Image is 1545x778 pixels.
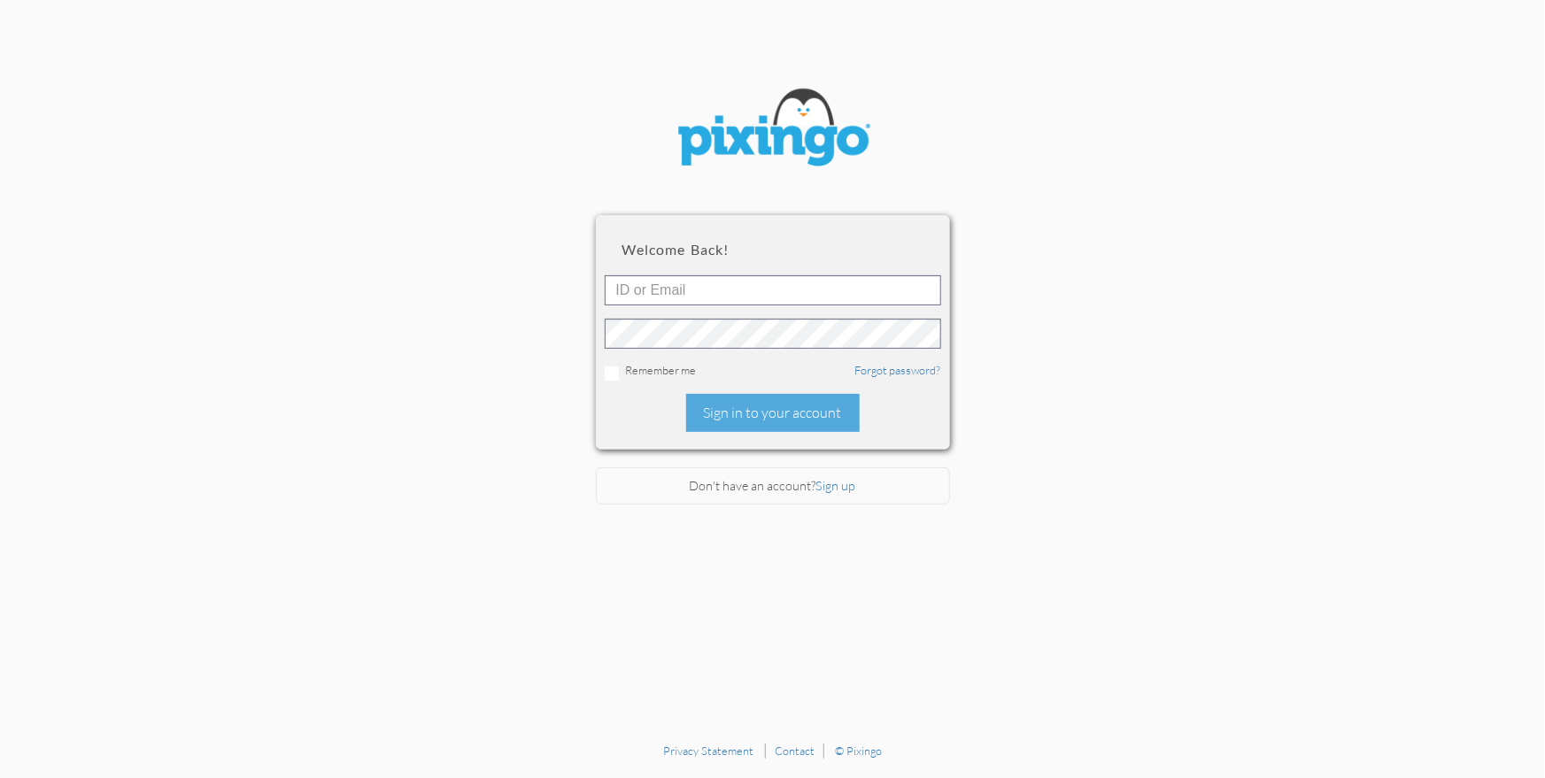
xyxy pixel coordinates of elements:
[596,467,950,505] div: Don't have an account?
[855,363,941,377] a: Forgot password?
[605,275,941,305] input: ID or Email
[622,242,923,258] h2: Welcome back!
[686,394,860,432] div: Sign in to your account
[667,80,879,180] img: pixingo logo
[835,743,882,758] a: © Pixingo
[775,743,815,758] a: Contact
[663,743,753,758] a: Privacy Statement
[605,362,941,381] div: Remember me
[816,478,856,493] a: Sign up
